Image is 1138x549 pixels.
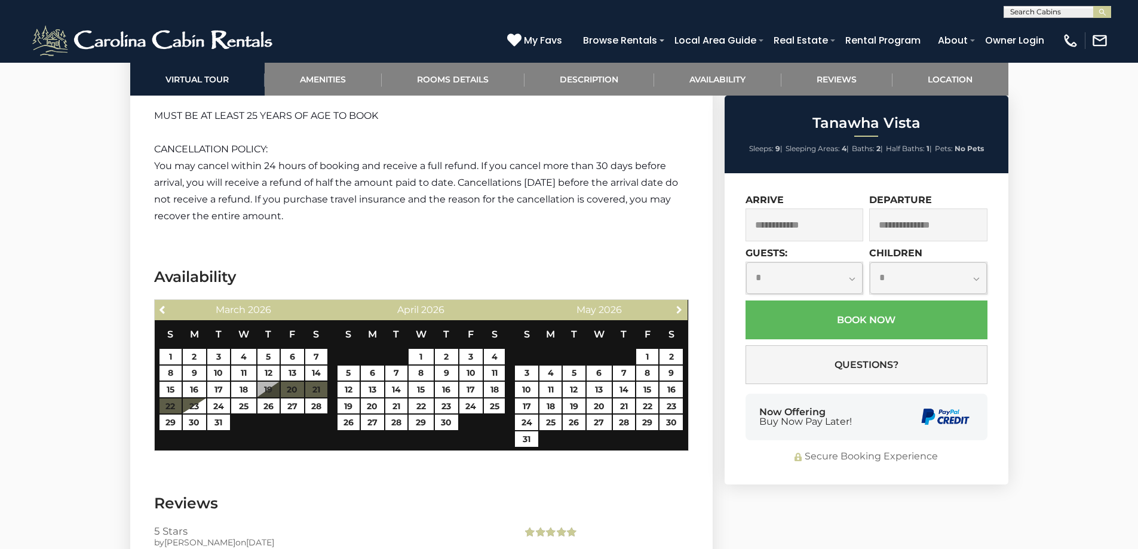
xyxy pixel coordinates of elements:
h3: Availability [154,266,689,287]
span: MUST BE AT LEAST 25 YEARS OF AGE TO BOOK [154,110,378,121]
a: About [932,30,974,51]
a: 24 [459,398,483,414]
a: 19 [563,398,585,414]
a: 23 [435,398,458,414]
a: 3 [459,349,483,364]
a: 15 [636,382,658,397]
span: Tuesday [393,329,399,340]
a: 8 [159,366,182,381]
a: 25 [484,398,505,414]
a: 28 [305,398,327,414]
span: March [216,304,246,315]
a: 29 [636,415,658,430]
a: 7 [305,349,327,364]
a: Browse Rentals [577,30,663,51]
span: Wednesday [238,329,249,340]
a: 28 [385,415,407,430]
span: Friday [645,329,651,340]
span: Saturday [492,329,498,340]
a: Location [892,63,1008,96]
a: 9 [660,366,683,381]
a: 16 [660,382,683,397]
a: 18 [484,382,505,397]
a: 26 [563,415,585,430]
a: 31 [207,415,231,430]
strong: 4 [842,144,846,153]
a: 14 [305,366,327,381]
span: Sleeps: [749,144,774,153]
a: 26 [338,415,360,430]
a: 1 [636,349,658,364]
a: 15 [409,382,434,397]
a: 26 [257,398,280,414]
img: phone-regular-white.png [1062,32,1079,49]
label: Arrive [746,194,784,206]
span: Sunday [345,329,351,340]
span: Tuesday [571,329,577,340]
span: Sleeping Areas: [786,144,840,153]
button: Book Now [746,300,987,339]
a: 19 [338,398,360,414]
a: 2 [660,349,683,364]
a: 25 [539,415,562,430]
h3: Reviews [154,493,689,514]
span: CANCELLATION POLICY: [154,143,268,155]
span: April [397,304,419,315]
a: 13 [281,366,304,381]
a: 1 [159,349,182,364]
a: 11 [539,382,562,397]
span: Wednesday [416,329,427,340]
a: 27 [587,415,612,430]
a: 21 [385,398,407,414]
a: 3 [515,366,538,381]
a: 20 [587,398,612,414]
a: 29 [159,415,182,430]
a: Amenities [265,63,382,96]
a: 11 [231,366,256,381]
strong: 1 [927,144,930,153]
a: 13 [587,382,612,397]
a: 17 [207,382,231,397]
span: Thursday [621,329,627,340]
span: Monday [190,329,199,340]
a: 4 [231,349,256,364]
li: | [886,141,932,157]
a: 5 [563,366,585,381]
a: 30 [660,415,683,430]
a: 6 [361,366,384,381]
a: 17 [515,398,538,414]
span: Thursday [443,329,449,340]
a: 18 [539,398,562,414]
a: 20 [361,398,384,414]
a: 8 [409,366,434,381]
a: 3 [207,349,231,364]
a: 14 [613,382,635,397]
div: by on [154,536,505,548]
span: Friday [289,329,295,340]
a: 17 [459,382,483,397]
label: Children [869,247,922,259]
a: 24 [207,398,231,414]
a: 12 [338,382,360,397]
span: 2026 [599,304,622,315]
span: Friday [468,329,474,340]
button: Questions? [746,345,987,384]
a: 30 [183,415,206,430]
span: You may cancel within 24 hours of booking and receive a full refund. If you cancel more than 30 d... [154,160,678,222]
a: 4 [539,366,562,381]
span: Saturday [313,329,319,340]
a: 6 [281,349,304,364]
a: 4 [484,349,505,364]
span: Saturday [668,329,674,340]
span: Sunday [524,329,530,340]
a: 22 [636,398,658,414]
label: Guests: [746,247,787,259]
a: 2 [183,349,206,364]
a: 31 [515,431,538,447]
a: 16 [435,382,458,397]
a: 28 [613,415,635,430]
a: 7 [613,366,635,381]
span: Sunday [167,329,173,340]
a: My Favs [507,33,565,48]
a: Virtual Tour [130,63,265,96]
